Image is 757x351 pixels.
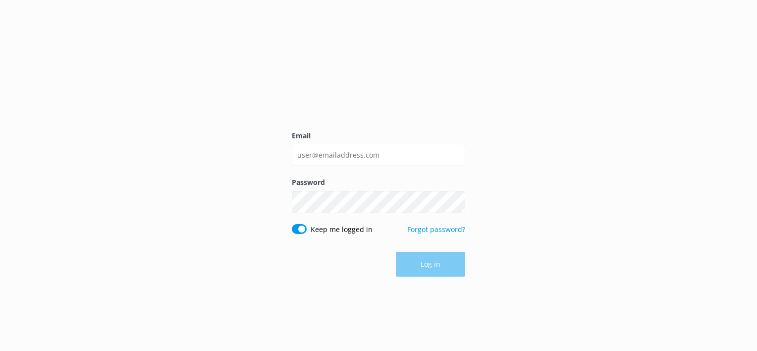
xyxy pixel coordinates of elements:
a: Forgot password? [407,225,465,234]
label: Password [292,177,465,188]
label: Email [292,130,465,141]
button: Show password [445,192,465,212]
input: user@emailaddress.com [292,144,465,166]
label: Keep me logged in [311,224,373,235]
